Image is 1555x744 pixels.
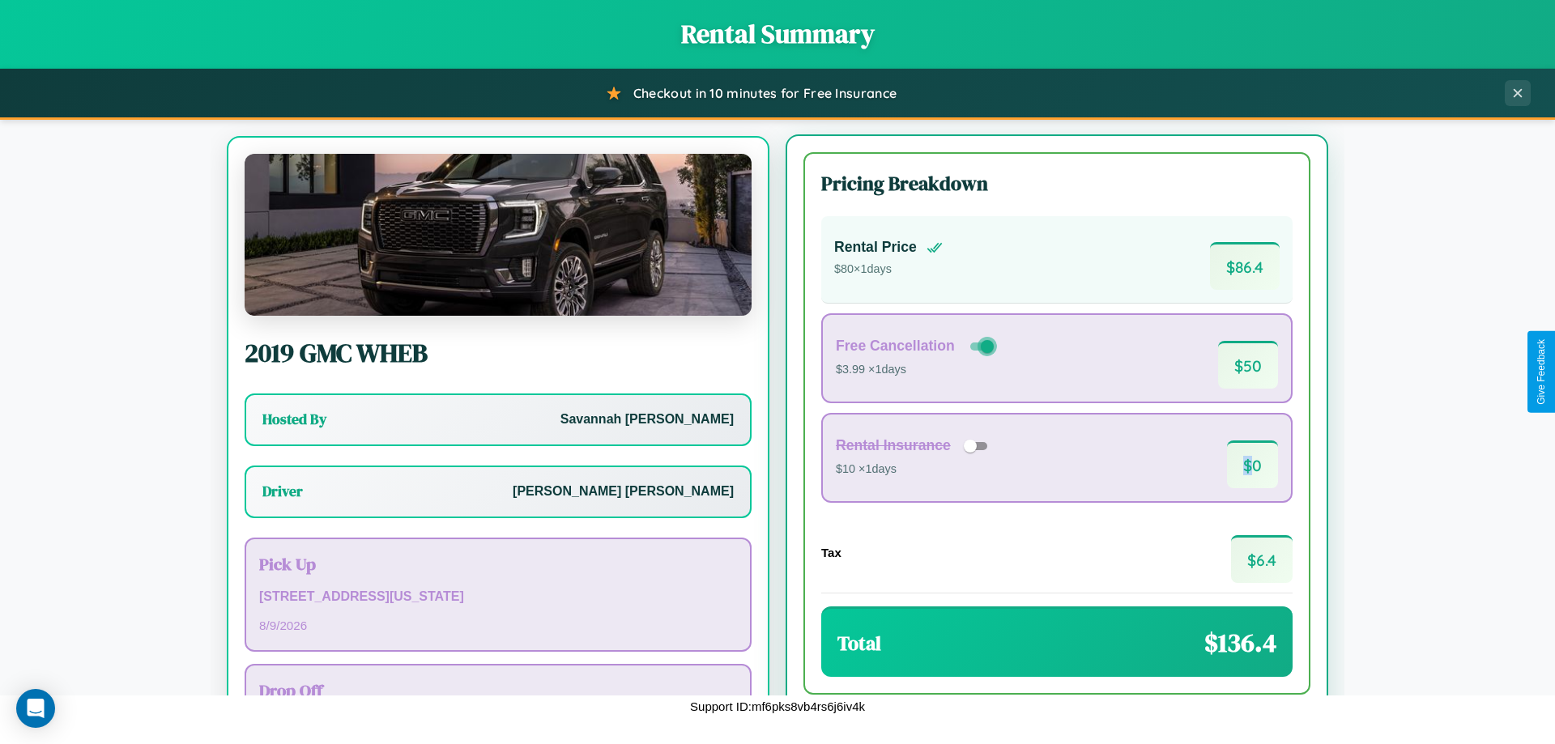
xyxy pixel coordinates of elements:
p: Savannah [PERSON_NAME] [560,408,734,432]
span: $ 50 [1218,341,1278,389]
h3: Drop Off [259,678,737,702]
h4: Tax [821,546,841,559]
p: 8 / 9 / 2026 [259,614,737,636]
div: Open Intercom Messenger [16,689,55,728]
p: [PERSON_NAME] [PERSON_NAME] [513,480,734,504]
span: Checkout in 10 minutes for Free Insurance [633,85,897,101]
span: $ 6.4 [1231,535,1293,583]
span: $ 136.4 [1204,625,1276,661]
p: $10 × 1 days [836,459,993,480]
p: $ 80 × 1 days [834,259,943,280]
span: $ 86.4 [1210,242,1280,290]
h3: Total [837,630,881,657]
h3: Driver [262,482,303,501]
p: [STREET_ADDRESS][US_STATE] [259,585,737,609]
h3: Hosted By [262,410,326,429]
span: $ 0 [1227,440,1278,488]
p: $3.99 × 1 days [836,359,997,381]
h4: Rental Insurance [836,437,951,454]
h3: Pricing Breakdown [821,170,1293,197]
p: Support ID: mf6pks8vb4rs6j6iv4k [690,695,865,717]
h3: Pick Up [259,552,737,576]
h1: Rental Summary [16,16,1539,52]
div: Give Feedback [1536,339,1547,405]
h4: Free Cancellation [836,338,955,355]
h2: 2019 GMC WHEB [245,335,752,371]
h4: Rental Price [834,239,917,256]
img: GMC WHEB [245,154,752,316]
